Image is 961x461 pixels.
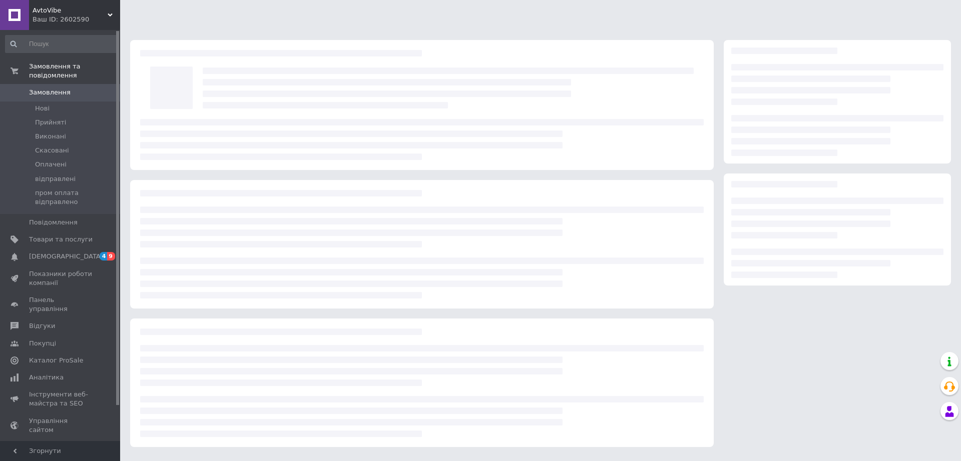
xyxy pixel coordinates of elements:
span: Нові [35,104,50,113]
span: Управління сайтом [29,416,93,434]
span: Повідомлення [29,218,78,227]
span: Товари та послуги [29,235,93,244]
span: Інструменти веб-майстра та SEO [29,390,93,408]
span: 4 [100,252,108,260]
span: Замовлення [29,88,71,97]
span: Каталог ProSale [29,356,83,365]
span: [DEMOGRAPHIC_DATA] [29,252,103,261]
span: Замовлення та повідомлення [29,62,120,80]
span: Прийняті [35,118,66,127]
span: Оплачені [35,160,67,169]
span: Покупці [29,339,56,348]
span: Виконані [35,132,66,141]
span: 9 [107,252,115,260]
span: Показники роботи компанії [29,269,93,287]
span: Скасовані [35,146,69,155]
span: Панель управління [29,295,93,313]
span: відправлені [35,174,76,183]
input: Пошук [5,35,118,53]
span: пром оплата відправлено [35,188,117,206]
div: Ваш ID: 2602590 [33,15,120,24]
span: Аналітика [29,373,64,382]
span: Відгуки [29,321,55,330]
span: AvtoVibe [33,6,108,15]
